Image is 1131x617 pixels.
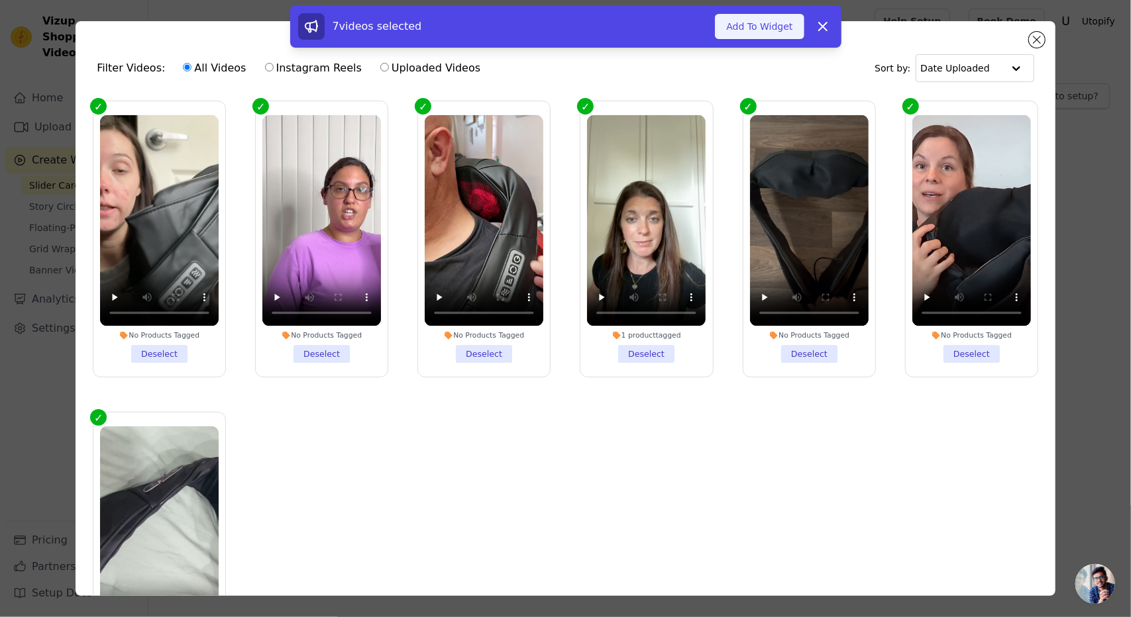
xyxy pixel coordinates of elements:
[875,54,1034,82] div: Sort by:
[333,20,422,32] span: 7 videos selected
[262,331,381,340] div: No Products Tagged
[182,60,246,77] label: All Videos
[715,14,804,39] button: Add To Widget
[912,331,1031,340] div: No Products Tagged
[380,60,481,77] label: Uploaded Videos
[750,331,869,340] div: No Products Tagged
[425,331,543,340] div: No Products Tagged
[264,60,362,77] label: Instagram Reels
[97,53,488,83] div: Filter Videos:
[587,331,706,340] div: 1 product tagged
[100,331,219,340] div: No Products Tagged
[1075,564,1115,604] div: Open chat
